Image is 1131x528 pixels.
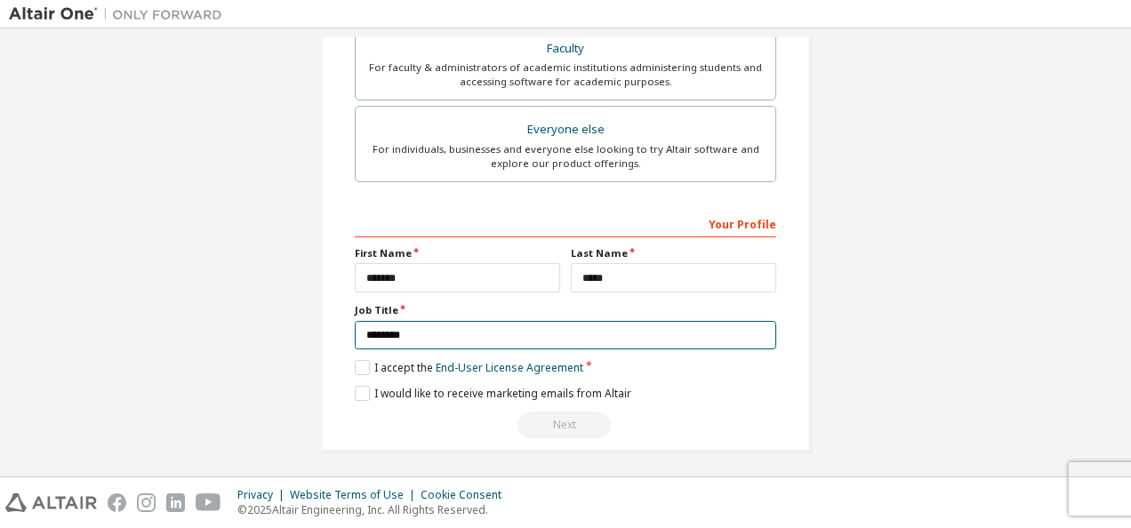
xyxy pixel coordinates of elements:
[355,360,583,375] label: I accept the
[137,493,156,512] img: instagram.svg
[237,502,512,517] p: © 2025 Altair Engineering, Inc. All Rights Reserved.
[355,209,776,237] div: Your Profile
[237,488,290,502] div: Privacy
[196,493,221,512] img: youtube.svg
[421,488,512,502] div: Cookie Consent
[166,493,185,512] img: linkedin.svg
[290,488,421,502] div: Website Terms of Use
[355,246,560,260] label: First Name
[571,246,776,260] label: Last Name
[436,360,583,375] a: End-User License Agreement
[366,60,765,89] div: For faculty & administrators of academic institutions administering students and accessing softwa...
[355,386,631,401] label: I would like to receive marketing emails from Altair
[108,493,126,512] img: facebook.svg
[366,36,765,61] div: Faculty
[9,5,231,23] img: Altair One
[355,303,776,317] label: Job Title
[5,493,97,512] img: altair_logo.svg
[366,117,765,142] div: Everyone else
[355,412,776,438] div: Read and acccept EULA to continue
[366,142,765,171] div: For individuals, businesses and everyone else looking to try Altair software and explore our prod...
